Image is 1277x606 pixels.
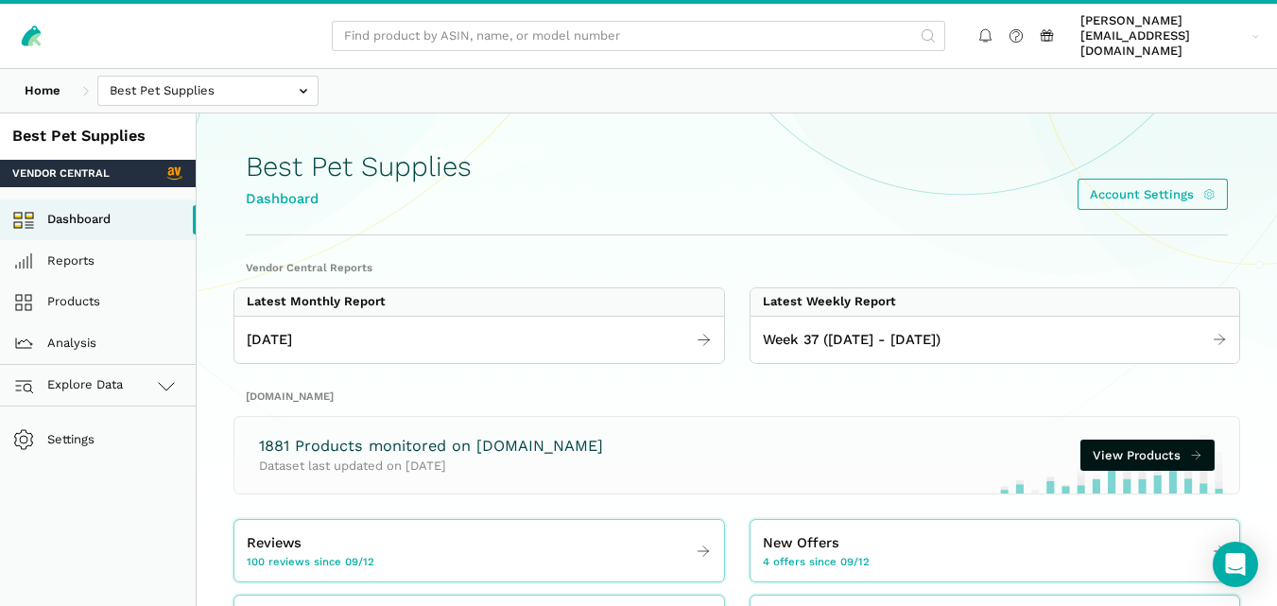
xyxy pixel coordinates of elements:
[259,436,603,458] h3: 1881 Products monitored on [DOMAIN_NAME]
[12,165,110,181] span: Vendor Central
[12,126,183,147] div: Best Pet Supplies
[247,329,292,351] span: [DATE]
[234,323,724,357] a: [DATE]
[763,329,940,351] span: Week 37 ([DATE] - [DATE])
[332,21,945,52] input: Find product by ASIN, name, or model number
[246,188,472,210] div: Dashboard
[763,294,896,309] div: Latest Weekly Report
[751,323,1240,357] a: Week 37 ([DATE] - [DATE])
[12,76,73,107] a: Home
[234,527,724,576] a: Reviews 100 reviews since 09/12
[763,554,870,569] span: 4 offers since 09/12
[763,532,839,554] span: New Offers
[751,527,1240,576] a: New Offers 4 offers since 09/12
[259,457,603,476] p: Dataset last updated on [DATE]
[1080,13,1246,60] span: [PERSON_NAME][EMAIL_ADDRESS][DOMAIN_NAME]
[1075,10,1266,62] a: [PERSON_NAME][EMAIL_ADDRESS][DOMAIN_NAME]
[1078,179,1228,210] a: Account Settings
[97,76,319,107] input: Best Pet Supplies
[19,374,124,397] span: Explore Data
[246,260,1228,275] h2: Vendor Central Reports
[247,554,374,569] span: 100 reviews since 09/12
[247,294,386,309] div: Latest Monthly Report
[246,151,472,182] h1: Best Pet Supplies
[1080,440,1215,471] a: View Products
[246,389,1228,404] h2: [DOMAIN_NAME]
[1213,542,1258,587] div: Open Intercom Messenger
[1093,446,1181,465] span: View Products
[247,532,302,554] span: Reviews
